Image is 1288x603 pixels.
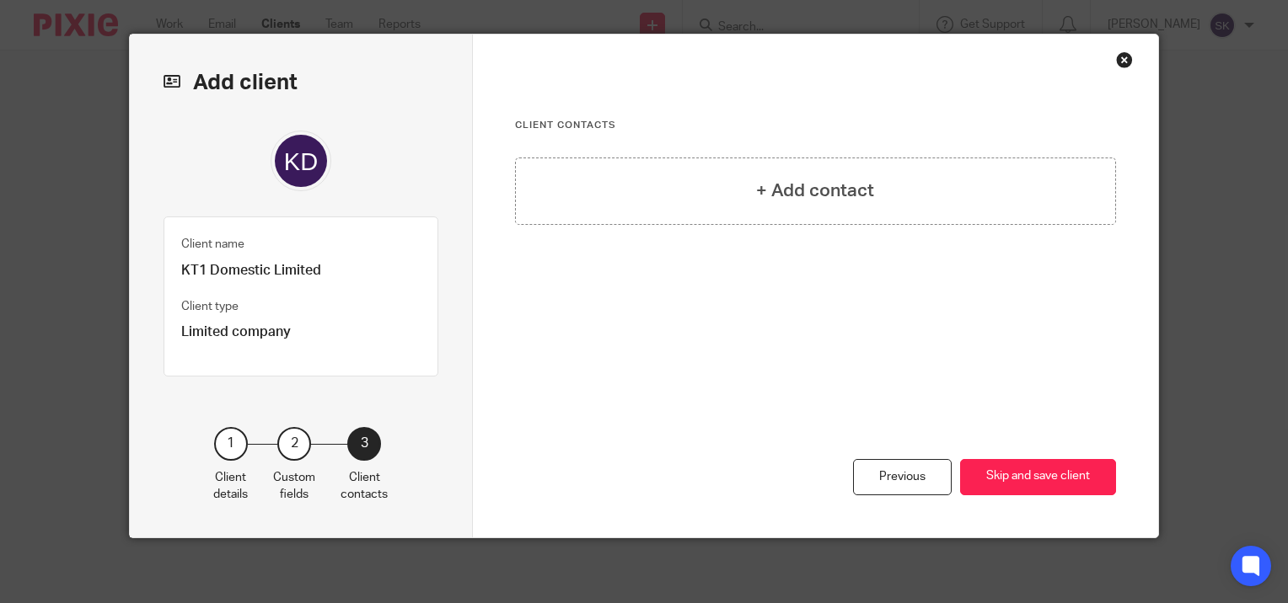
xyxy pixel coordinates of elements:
[756,178,874,204] h4: + Add contact
[214,427,248,461] div: 1
[960,459,1116,495] button: Skip and save client
[271,131,331,191] img: svg%3E
[341,469,388,504] p: Client contacts
[181,323,421,341] p: Limited company
[181,298,239,315] label: Client type
[273,469,315,504] p: Custom fields
[853,459,952,495] div: Previous
[181,236,244,253] label: Client name
[347,427,381,461] div: 3
[515,119,1117,132] h3: Client contacts
[181,262,421,280] p: KT1 Domestic Limited
[277,427,311,461] div: 2
[213,469,248,504] p: Client details
[164,68,438,97] h2: Add client
[1116,51,1133,68] div: Close this dialog window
